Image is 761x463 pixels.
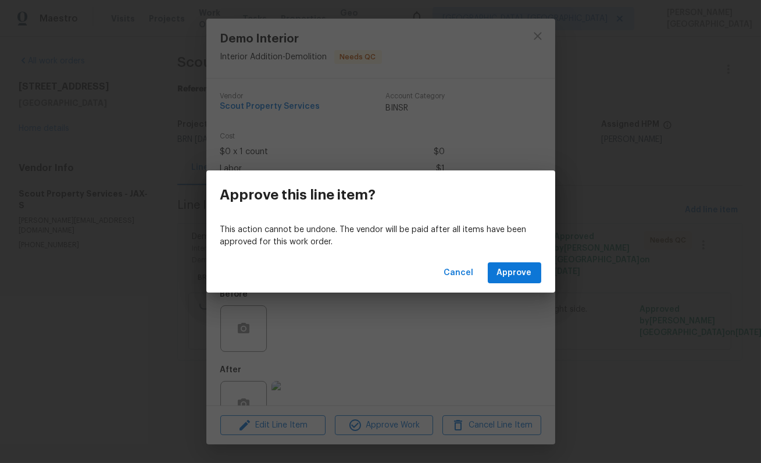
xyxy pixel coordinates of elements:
span: Cancel [444,266,474,280]
button: Approve [488,262,541,284]
span: Approve [497,266,532,280]
button: Cancel [440,262,478,284]
h3: Approve this line item? [220,187,376,203]
p: This action cannot be undone. The vendor will be paid after all items have been approved for this... [220,224,541,248]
